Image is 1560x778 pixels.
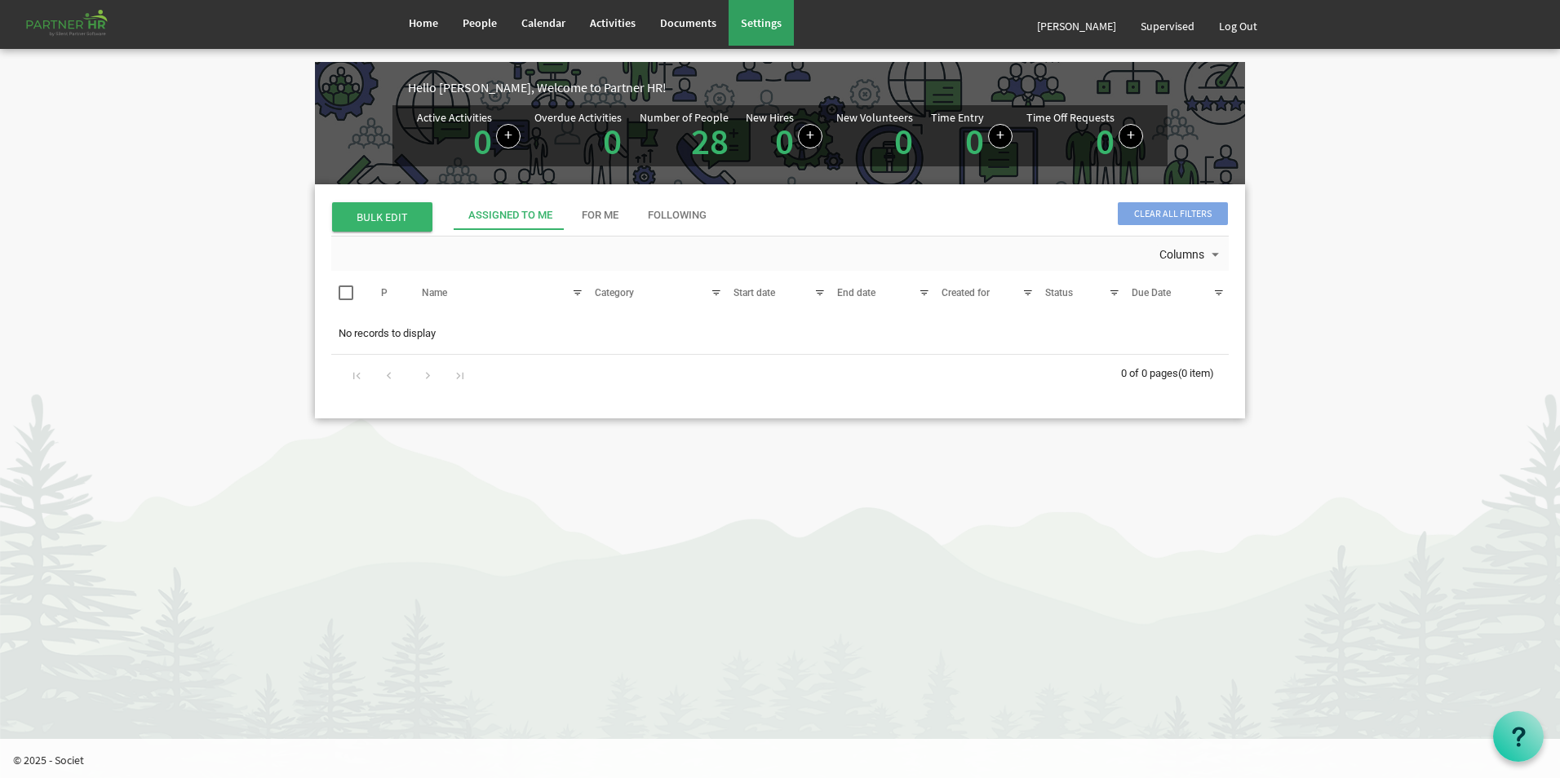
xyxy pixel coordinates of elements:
div: Active Activities [417,112,492,123]
div: Hello [PERSON_NAME], Welcome to Partner HR! [408,78,1245,97]
a: 0 [473,118,492,164]
button: Columns [1156,245,1226,266]
a: Create a new Activity [496,124,521,148]
span: Status [1045,287,1073,298]
div: Volunteer hired in the last 7 days [836,112,917,160]
span: P [381,287,388,298]
a: 0 [894,118,913,164]
span: People [463,15,497,30]
div: Number of People [640,112,729,123]
span: Created for [942,287,990,298]
div: Total number of active people in Partner HR [640,112,733,160]
div: Go to previous page [378,363,400,386]
div: New Volunteers [836,112,913,123]
div: Time Entry [931,112,984,123]
span: (0 item) [1178,367,1214,379]
span: Category [595,287,634,298]
div: For Me [582,208,618,223]
span: Name [422,287,447,298]
span: Documents [660,15,716,30]
div: Go to next page [417,363,439,386]
span: Home [409,15,438,30]
div: Assigned To Me [468,208,552,223]
a: Create a new time off request [1119,124,1143,148]
div: Number of active Activities in Partner HR [417,112,521,160]
a: 0 [965,118,984,164]
div: Number of Time Entries [931,112,1013,160]
div: Activities assigned to you for which the Due Date is passed [534,112,626,160]
td: No records to display [331,318,1229,349]
span: Columns [1158,245,1206,265]
a: Log hours [988,124,1013,148]
span: Calendar [521,15,565,30]
span: Activities [590,15,636,30]
div: 0 of 0 pages (0 item) [1121,355,1229,389]
div: People hired in the last 7 days [746,112,822,160]
span: Supervised [1141,19,1194,33]
div: Number of active time off requests [1026,112,1143,160]
a: 28 [691,118,729,164]
a: 0 [1096,118,1115,164]
div: tab-header [454,201,1351,230]
div: Following [648,208,707,223]
div: Overdue Activities [534,112,622,123]
span: End date [837,287,875,298]
a: Log Out [1207,3,1270,49]
div: Columns [1156,236,1226,271]
a: Add new person to Partner HR [798,124,822,148]
span: Settings [741,15,782,30]
span: Due Date [1132,287,1171,298]
span: Clear all filters [1118,202,1228,225]
p: © 2025 - Societ [13,752,1560,768]
span: Start date [733,287,775,298]
a: Supervised [1128,3,1207,49]
span: 0 of 0 pages [1121,367,1178,379]
a: 0 [603,118,622,164]
div: Time Off Requests [1026,112,1115,123]
div: Go to last page [449,363,471,386]
div: New Hires [746,112,794,123]
a: 0 [775,118,794,164]
div: Go to first page [346,363,368,386]
span: BULK EDIT [332,202,432,232]
a: [PERSON_NAME] [1025,3,1128,49]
